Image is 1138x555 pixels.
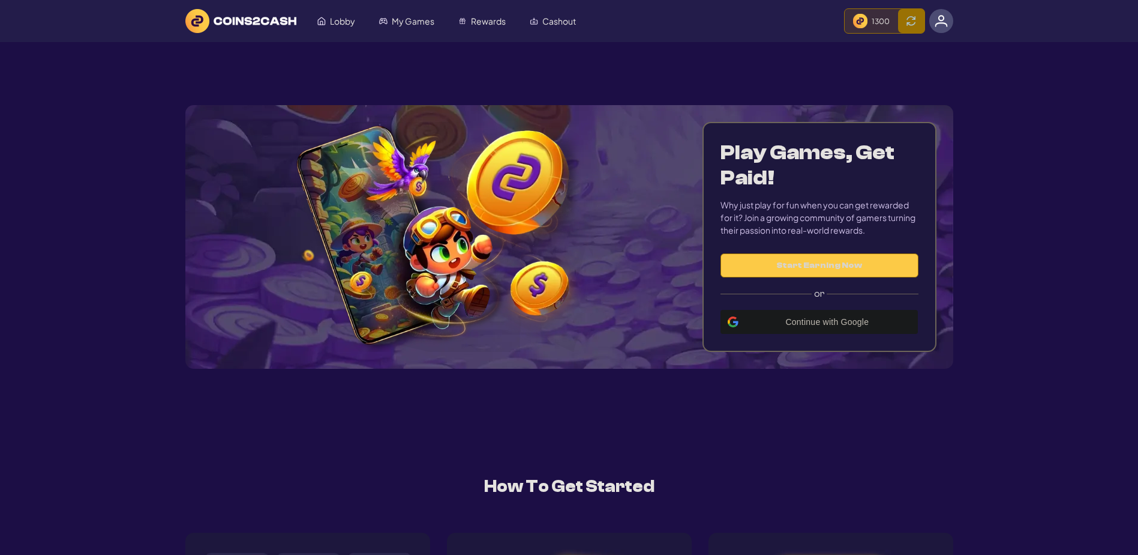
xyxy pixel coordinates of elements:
[872,16,890,26] span: 1300
[720,199,918,237] div: Why just play for fun when you can get rewarded for it? Join a growing community of gamers turnin...
[720,253,918,277] button: Start Earning Now
[379,17,388,25] img: My Games
[471,17,506,25] span: Rewards
[530,17,538,25] img: Cashout
[185,474,953,499] h2: How To Get Started
[185,9,296,33] img: logo text
[446,10,518,32] a: Rewards
[367,10,446,32] a: My Games
[305,10,367,32] a: Lobby
[935,14,948,28] img: avatar
[720,310,918,334] div: Continue with Google
[458,17,467,25] img: Rewards
[518,10,588,32] a: Cashout
[720,140,918,190] h1: Play Games, Get Paid!
[743,317,911,327] span: Continue with Google
[317,17,326,25] img: Lobby
[392,17,434,25] span: My Games
[720,277,918,310] label: or
[330,17,355,25] span: Lobby
[542,17,576,25] span: Cashout
[853,14,867,28] img: Coins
